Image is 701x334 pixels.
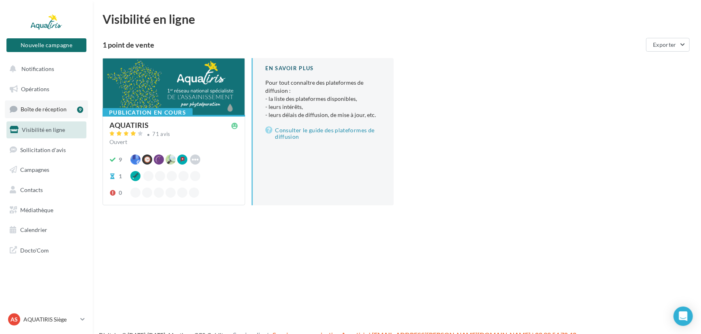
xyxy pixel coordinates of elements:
[20,226,47,233] span: Calendrier
[109,138,127,145] span: Ouvert
[119,156,122,164] div: 9
[674,307,693,326] div: Open Intercom Messenger
[266,125,381,142] a: Consulter le guide des plateformes de diffusion
[22,126,65,133] span: Visibilité en ligne
[653,41,676,48] span: Exporter
[119,189,122,197] div: 0
[5,161,88,178] a: Campagnes
[20,207,53,213] span: Médiathèque
[5,202,88,219] a: Médiathèque
[266,65,381,72] div: En savoir plus
[5,100,88,118] a: Boîte de réception9
[5,242,88,259] a: Docto'Com
[6,312,86,327] a: AS AQUATIRIS Siège
[10,315,18,324] span: AS
[119,172,122,180] div: 1
[5,182,88,198] a: Contacts
[103,13,691,25] div: Visibilité en ligne
[6,38,86,52] button: Nouvelle campagne
[20,146,66,153] span: Sollicitation d'avis
[21,86,49,92] span: Opérations
[23,315,77,324] p: AQUATIRIS Siège
[20,166,49,173] span: Campagnes
[21,106,67,113] span: Boîte de réception
[5,61,85,77] button: Notifications
[5,142,88,159] a: Sollicitation d'avis
[266,79,381,119] p: Pour tout connaître des plateformes de diffusion :
[153,132,170,137] div: 71 avis
[646,38,690,52] button: Exporter
[21,65,54,72] span: Notifications
[266,111,381,119] li: - leurs délais de diffusion, de mise à jour, etc.
[103,108,193,117] div: Publication en cours
[103,41,643,48] div: 1 point de vente
[266,95,381,103] li: - la liste des plateformes disponibles,
[77,106,83,113] div: 9
[266,103,381,111] li: - leurs intérêts,
[5,221,88,238] a: Calendrier
[109,121,149,129] div: AQUATIRIS
[20,245,49,255] span: Docto'Com
[5,81,88,98] a: Opérations
[109,130,238,140] a: 71 avis
[5,121,88,138] a: Visibilité en ligne
[20,186,43,193] span: Contacts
